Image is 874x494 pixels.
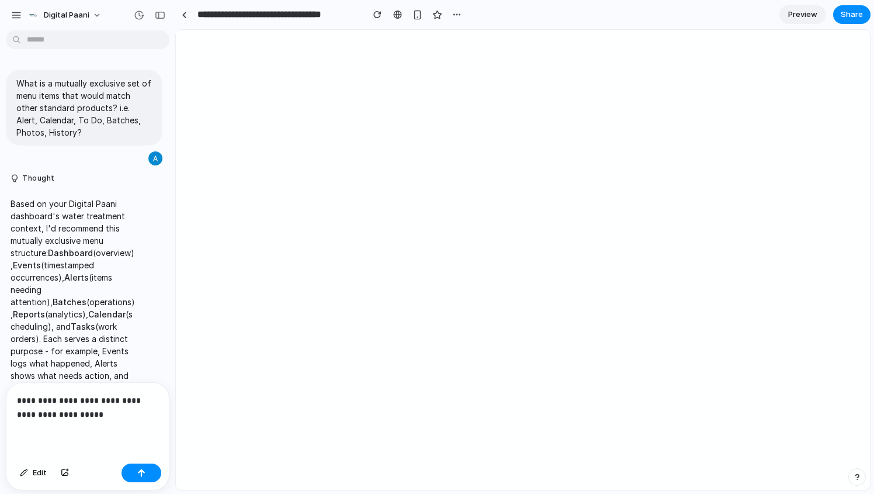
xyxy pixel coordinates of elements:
[833,5,870,24] button: Share
[779,5,826,24] a: Preview
[23,6,107,25] button: Digital Paani
[64,272,89,282] strong: Alerts
[48,248,93,258] strong: Dashboard
[13,260,41,270] strong: Events
[841,9,863,20] span: Share
[11,198,136,406] p: Based on your Digital Paani dashboard's water treatment context, I'd recommend this mutually excl...
[13,309,45,319] strong: Reports
[53,297,86,307] strong: Batches
[16,77,152,139] p: What is a mutually exclusive set of menu items that would match other standard products? i.e. Ale...
[88,309,126,319] strong: Calendar
[33,467,47,479] span: Edit
[14,464,53,482] button: Edit
[71,322,95,331] strong: Tasks
[788,9,817,20] span: Preview
[44,9,89,21] span: Digital Paani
